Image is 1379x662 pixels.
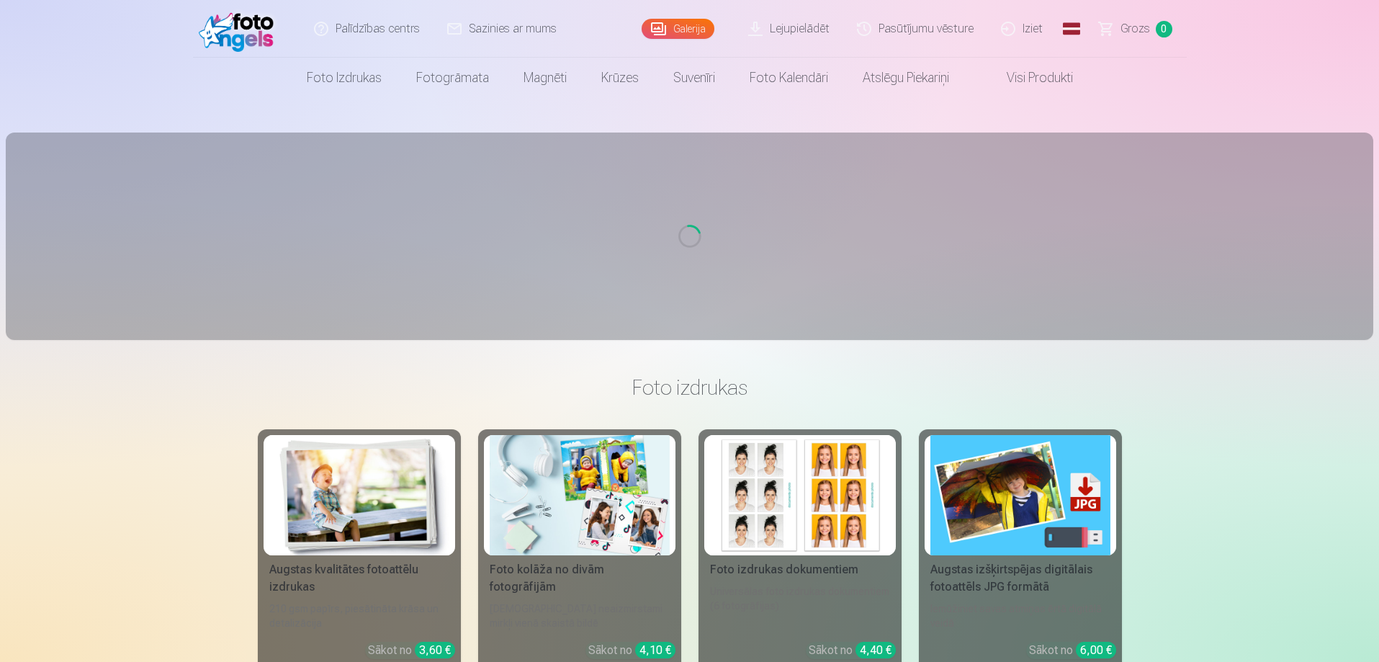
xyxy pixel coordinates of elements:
[642,19,714,39] a: Galerija
[588,642,675,659] div: Sākot no
[845,58,966,98] a: Atslēgu piekariņi
[490,435,670,555] img: Foto kolāža no divām fotogrāfijām
[656,58,732,98] a: Suvenīri
[930,435,1110,555] img: Augstas izšķirtspējas digitālais fotoattēls JPG formātā
[368,642,455,659] div: Sākot no
[269,435,449,555] img: Augstas kvalitātes fotoattēlu izdrukas
[1156,21,1172,37] span: 0
[1076,642,1116,658] div: 6,00 €
[1120,20,1150,37] span: Grozs
[484,601,675,630] div: [DEMOGRAPHIC_DATA] neaizmirstami mirkļi vienā skaistā bildē
[264,601,455,630] div: 210 gsm papīrs, piesātināta krāsa un detalizācija
[484,561,675,596] div: Foto kolāža no divām fotogrāfijām
[1029,642,1116,659] div: Sākot no
[732,58,845,98] a: Foto kalendāri
[855,642,896,658] div: 4,40 €
[506,58,584,98] a: Magnēti
[809,642,896,659] div: Sākot no
[264,561,455,596] div: Augstas kvalitātes fotoattēlu izdrukas
[584,58,656,98] a: Krūzes
[399,58,506,98] a: Fotogrāmata
[704,584,896,630] div: Universālas foto izdrukas dokumentiem (6 fotogrāfijas)
[925,601,1116,630] div: Iemūžiniet savas atmiņas ērtā digitālā veidā
[199,6,282,52] img: /fa1
[710,435,890,555] img: Foto izdrukas dokumentiem
[704,561,896,578] div: Foto izdrukas dokumentiem
[289,58,399,98] a: Foto izdrukas
[966,58,1090,98] a: Visi produkti
[269,375,1110,401] h3: Foto izdrukas
[415,642,455,658] div: 3,60 €
[925,561,1116,596] div: Augstas izšķirtspējas digitālais fotoattēls JPG formātā
[635,642,675,658] div: 4,10 €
